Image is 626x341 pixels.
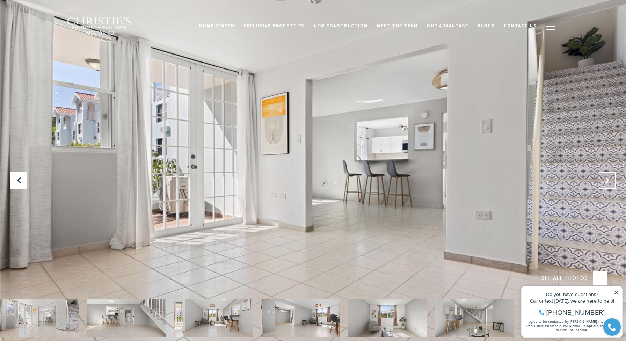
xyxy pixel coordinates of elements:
[7,22,101,27] div: Call or text [DATE], we are here to help!
[348,299,427,337] img: 330 RESIDENCES AT ESCORIAL #330
[244,23,305,29] span: Exclusive Properties
[9,43,100,56] span: I agree to be contacted by [PERSON_NAME] International Real Estate PR via text, call & email. To ...
[309,19,372,32] a: New Construction
[504,23,537,29] span: Contact Us
[541,16,559,36] button: button
[174,299,253,337] img: 330 RESIDENCES AT ESCORIAL #330
[10,172,27,189] button: Previous Slide
[67,17,132,35] img: Christie's International Real Estate black text logo
[478,23,495,29] span: Blogs
[87,299,166,337] img: 330 RESIDENCES AT ESCORIAL #330
[422,19,473,32] a: Our Advantage
[314,23,368,29] span: New Construction
[194,19,239,32] a: Home Search
[435,299,514,337] img: 330 RESIDENCES AT ESCORIAL #330
[541,274,588,283] span: SEE ALL PHOTOS
[473,19,500,32] a: Blogs
[29,33,87,40] span: [PHONE_NUMBER]
[427,23,468,29] span: Our Advantage
[599,172,616,189] button: Next Slide
[239,19,309,32] a: Exclusive Properties
[7,16,101,21] div: Do you have questions?
[372,19,422,32] a: Meet the Team
[261,299,340,337] img: 330 RESIDENCES AT ESCORIAL #330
